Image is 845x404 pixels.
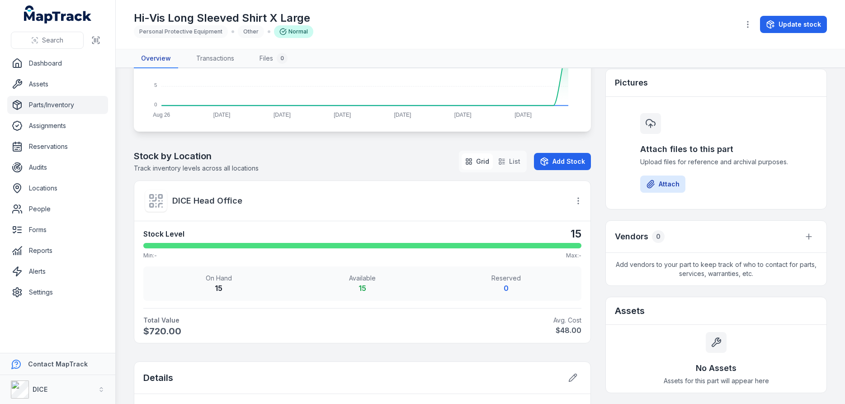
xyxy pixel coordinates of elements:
[143,371,173,384] h2: Details
[462,153,493,170] button: Grid
[696,362,736,375] h3: No Assets
[504,284,509,293] strong: 0
[652,230,665,243] div: 0
[7,200,108,218] a: People
[7,96,108,114] a: Parts/Inventory
[615,76,648,89] h3: Pictures
[134,11,313,25] h1: Hi-Vis Long Sleeved Shirt X Large
[640,157,792,166] span: Upload files for reference and archival purposes.
[640,176,685,193] button: Attach
[366,325,582,336] strong: $48.00
[134,49,178,68] a: Overview
[134,150,259,162] h2: Stock by Location
[438,274,575,283] span: Reserved
[151,63,157,69] tspan: 10
[189,49,241,68] a: Transactions
[143,252,157,259] span: Min: -
[213,112,231,118] tspan: [DATE]
[495,153,524,170] button: List
[33,385,47,393] strong: DICE
[640,143,792,156] h3: Attach files to this part
[7,179,108,197] a: Locations
[534,153,591,170] button: Add Stock
[664,376,769,385] span: Assets for this part will appear here
[28,360,88,368] strong: Contact MapTrack
[7,117,108,135] a: Assignments
[11,32,84,49] button: Search
[7,283,108,301] a: Settings
[153,112,170,118] tspan: Aug 26
[277,53,288,64] div: 0
[334,112,351,118] tspan: [DATE]
[139,28,222,35] span: Personal Protective Equipment
[366,316,582,325] span: Avg. Cost
[215,284,222,293] strong: 15
[7,262,108,280] a: Alerts
[7,138,108,156] a: Reservations
[566,252,581,259] span: Max: -
[7,54,108,72] a: Dashboard
[760,16,827,33] button: Update stock
[7,158,108,176] a: Audits
[394,112,411,118] tspan: [DATE]
[359,284,366,293] strong: 15
[454,112,472,118] tspan: [DATE]
[143,316,359,325] strong: Total Value
[252,49,295,68] a: Files0
[615,230,648,243] h3: Vendors
[143,228,184,239] strong: Stock Level
[151,274,287,283] span: On Hand
[7,221,108,239] a: Forms
[515,112,532,118] tspan: [DATE]
[134,164,259,172] span: Track inventory levels across all locations
[7,242,108,260] a: Reports
[143,325,359,337] span: $720.00
[274,25,313,38] div: Normal
[571,227,581,241] strong: 15
[154,82,157,88] tspan: 5
[154,102,157,107] tspan: 0
[294,274,431,283] span: Available
[172,195,562,207] a: DICE Head Office
[24,5,92,24] a: MapTrack
[238,25,264,38] div: Other
[7,75,108,93] a: Assets
[606,253,826,285] span: Add vendors to your part to keep track of who to contact for parts, services, warranties, etc.
[42,36,63,45] span: Search
[274,112,291,118] tspan: [DATE]
[615,304,817,317] h2: Assets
